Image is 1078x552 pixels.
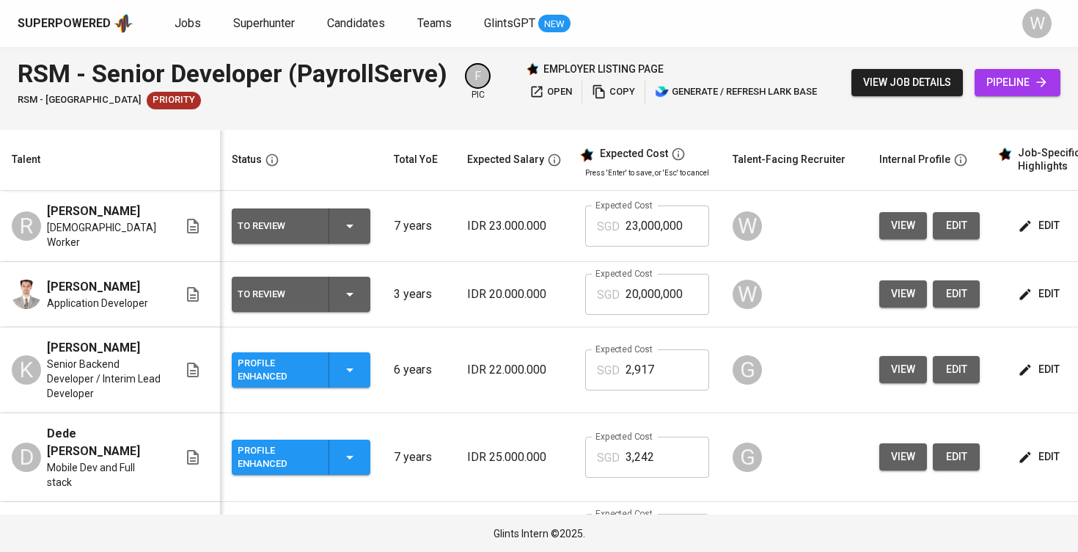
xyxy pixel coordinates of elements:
[597,286,620,304] p: SGD
[465,63,491,89] div: F
[733,443,762,472] div: G
[484,15,571,33] a: GlintsGPT NEW
[47,278,140,296] span: [PERSON_NAME]
[933,280,980,308] button: edit
[232,352,370,388] button: Profile Enhanced
[543,62,664,76] p: employer listing page
[879,443,927,471] button: view
[12,211,41,241] div: R
[394,150,438,169] div: Total YoE
[232,277,370,312] button: To Review
[465,63,491,101] div: pic
[394,217,444,235] p: 7 years
[18,12,133,34] a: Superpoweredapp logo
[933,443,980,471] button: edit
[933,356,980,383] button: edit
[733,150,846,169] div: Talent-Facing Recruiter
[879,212,927,239] button: view
[12,443,41,472] div: D
[175,16,201,30] span: Jobs
[651,81,821,103] button: lark generate / refresh lark base
[114,12,133,34] img: app logo
[327,16,385,30] span: Candidates
[733,211,762,241] div: W
[975,69,1060,96] a: pipeline
[851,69,963,96] button: view job details
[1021,448,1060,466] span: edit
[879,356,927,383] button: view
[1015,356,1066,383] button: edit
[238,217,317,236] div: To Review
[1021,285,1060,303] span: edit
[597,218,620,236] p: SGD
[600,148,668,161] div: Expected Cost
[879,150,950,169] div: Internal Profile
[863,73,951,92] span: view job details
[147,92,201,109] div: New Job received from Demand Team
[538,17,571,32] span: NEW
[12,355,41,385] div: K
[47,203,140,220] span: [PERSON_NAME]
[1015,443,1066,471] button: edit
[417,16,452,30] span: Teams
[997,147,1012,161] img: glints_star.svg
[467,448,562,466] p: IDR 25.000.000
[394,286,444,303] p: 3 years
[933,212,980,239] button: edit
[327,15,388,33] a: Candidates
[417,15,455,33] a: Teams
[484,16,535,30] span: GlintsGPT
[1021,217,1060,235] span: edit
[1015,280,1066,308] button: edit
[945,285,968,303] span: edit
[733,355,762,385] div: G
[891,285,915,303] span: view
[529,84,572,101] span: open
[891,217,915,235] span: view
[733,280,762,309] div: W
[394,448,444,466] p: 7 years
[1015,212,1066,239] button: edit
[655,84,670,99] img: lark
[945,217,968,235] span: edit
[597,362,620,379] p: SGD
[233,16,295,30] span: Superhunter
[467,150,544,169] div: Expected Salary
[238,285,317,304] div: To Review
[47,460,161,490] span: Mobile Dev and Full stack
[238,354,317,386] div: Profile Enhanced
[467,286,562,303] p: IDR 20.000.000
[394,361,444,379] p: 6 years
[655,84,817,101] span: generate / refresh lark base
[526,81,576,103] button: open
[232,150,262,169] div: Status
[945,448,968,466] span: edit
[526,62,539,76] img: Glints Star
[147,93,201,107] span: Priority
[945,360,968,379] span: edit
[891,360,915,379] span: view
[1022,9,1052,38] div: W
[579,148,594,162] img: glints_star.svg
[47,357,161,401] span: Senior Backend Developer / Interim Lead Developer
[47,296,148,310] span: Application Developer
[12,150,40,169] div: Talent
[238,441,317,473] div: Profile Enhanced
[585,167,709,178] p: Press 'Enter' to save, or 'Esc' to cancel
[891,448,915,466] span: view
[467,217,562,235] p: IDR 23.000.000
[233,15,298,33] a: Superhunter
[12,280,41,309] img: Ilham Patri
[232,208,370,244] button: To Review
[47,220,161,250] span: [DEMOGRAPHIC_DATA] Worker
[1021,360,1060,379] span: edit
[47,339,140,357] span: [PERSON_NAME]
[18,93,141,107] span: RSM - [GEOGRAPHIC_DATA]
[175,15,204,33] a: Jobs
[986,73,1049,92] span: pipeline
